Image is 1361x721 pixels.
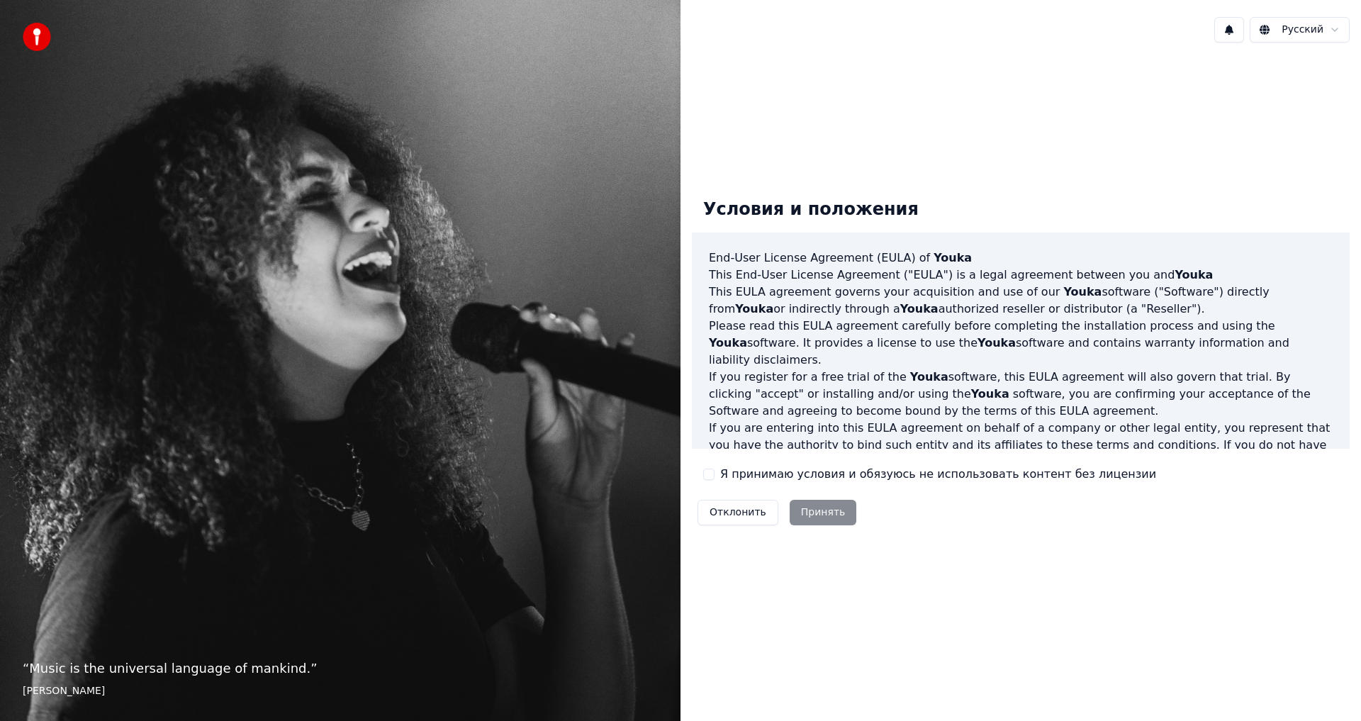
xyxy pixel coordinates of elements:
[709,284,1333,318] p: This EULA agreement governs your acquisition and use of our software ("Software") directly from o...
[720,466,1156,483] label: Я принимаю условия и обязуюсь не использовать контент без лицензии
[978,336,1016,350] span: Youka
[709,267,1333,284] p: This End-User License Agreement ("EULA") is a legal agreement between you and
[971,387,1009,401] span: Youka
[709,250,1333,267] h3: End-User License Agreement (EULA) of
[23,659,658,678] p: “ Music is the universal language of mankind. ”
[692,187,930,233] div: Условия и положения
[1063,285,1102,298] span: Youka
[709,369,1333,420] p: If you register for a free trial of the software, this EULA agreement will also govern that trial...
[23,23,51,51] img: youka
[900,302,939,315] span: Youka
[709,318,1333,369] p: Please read this EULA agreement carefully before completing the installation process and using th...
[709,336,747,350] span: Youka
[1175,268,1213,281] span: Youka
[910,370,948,384] span: Youka
[709,420,1333,488] p: If you are entering into this EULA agreement on behalf of a company or other legal entity, you re...
[23,684,658,698] footer: [PERSON_NAME]
[934,251,972,264] span: Youka
[698,500,778,525] button: Отклонить
[735,302,773,315] span: Youka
